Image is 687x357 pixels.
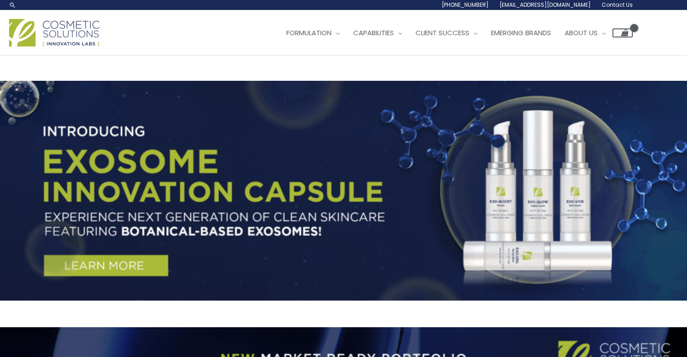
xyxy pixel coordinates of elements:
[442,1,489,9] span: [PHONE_NUMBER]
[500,1,591,9] span: [EMAIL_ADDRESS][DOMAIN_NAME]
[565,28,598,37] span: About Us
[409,19,484,46] a: Client Success
[346,19,409,46] a: Capabilities
[491,28,551,37] span: Emerging Brands
[9,19,99,46] img: Cosmetic Solutions Logo
[353,28,394,37] span: Capabilities
[558,19,612,46] a: About Us
[280,19,346,46] a: Formulation
[273,19,633,46] nav: Site Navigation
[612,28,633,37] a: View Shopping Cart, empty
[9,1,16,9] a: Search icon link
[484,19,558,46] a: Emerging Brands
[602,1,633,9] span: Contact Us
[286,28,332,37] span: Formulation
[416,28,469,37] span: Client Success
